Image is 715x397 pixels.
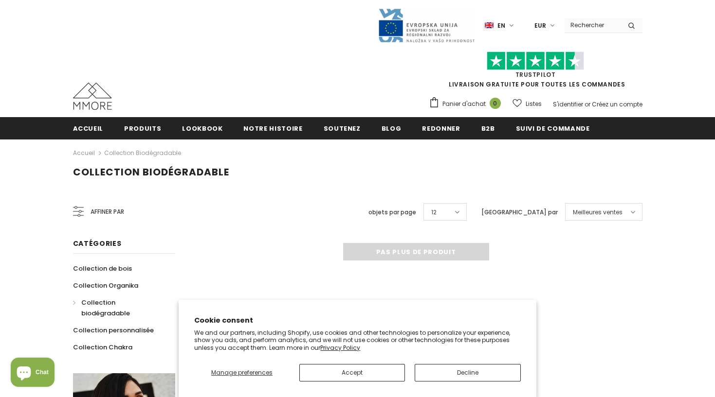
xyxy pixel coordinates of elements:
span: 0 [490,98,501,109]
span: Meilleures ventes [573,207,623,217]
a: S'identifier [553,100,583,108]
a: Listes [513,95,542,112]
img: Cas MMORE [73,83,112,110]
span: Collection biodégradable [81,298,130,318]
button: Accept [299,364,405,381]
a: Suivi de commande [516,117,590,139]
span: 12 [431,207,437,217]
span: Lookbook [182,124,222,133]
a: Collection personnalisée [73,322,154,339]
label: [GEOGRAPHIC_DATA] par [481,207,558,217]
a: TrustPilot [515,70,556,79]
span: LIVRAISON GRATUITE POUR TOUTES LES COMMANDES [429,56,642,88]
a: Accueil [73,117,104,139]
span: Accueil [73,124,104,133]
span: en [497,21,505,31]
input: Search Site [565,18,621,32]
a: soutenez [324,117,361,139]
a: Notre histoire [243,117,302,139]
img: Javni Razpis [378,8,475,43]
span: Suivi de commande [516,124,590,133]
a: Collection biodégradable [104,149,181,157]
span: Panier d'achat [442,99,486,109]
span: Blog [382,124,402,133]
span: Collection Organika [73,281,138,290]
p: We and our partners, including Shopify, use cookies and other technologies to personalize your ex... [194,329,521,352]
img: i-lang-1.png [485,21,494,30]
span: or [585,100,590,108]
h2: Cookie consent [194,315,521,326]
a: Blog [382,117,402,139]
span: EUR [534,21,546,31]
a: Créez un compte [592,100,642,108]
span: Collection de bois [73,264,132,273]
span: Redonner [422,124,460,133]
span: Catégories [73,239,122,248]
a: Privacy Policy [320,344,360,352]
a: Lookbook [182,117,222,139]
button: Decline [415,364,520,381]
a: Redonner [422,117,460,139]
span: Affiner par [91,207,124,217]
a: Accueil [73,147,95,159]
span: B2B [481,124,495,133]
button: Manage preferences [194,364,290,381]
span: Collection biodégradable [73,165,229,179]
a: Collection Organika [73,277,138,294]
a: B2B [481,117,495,139]
a: Collection biodégradable [73,294,165,322]
a: Collection de bois [73,260,132,277]
inbox-online-store-chat: Shopify online store chat [8,358,57,389]
label: objets par page [368,207,416,217]
a: Javni Razpis [378,21,475,29]
span: Collection personnalisée [73,326,154,335]
span: Produits [124,124,161,133]
span: Manage preferences [211,368,273,377]
span: Listes [526,99,542,109]
a: Collection Chakra [73,339,132,356]
img: Faites confiance aux étoiles pilotes [487,52,584,70]
span: soutenez [324,124,361,133]
span: Notre histoire [243,124,302,133]
a: Produits [124,117,161,139]
a: Panier d'achat 0 [429,97,506,111]
span: Collection Chakra [73,343,132,352]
